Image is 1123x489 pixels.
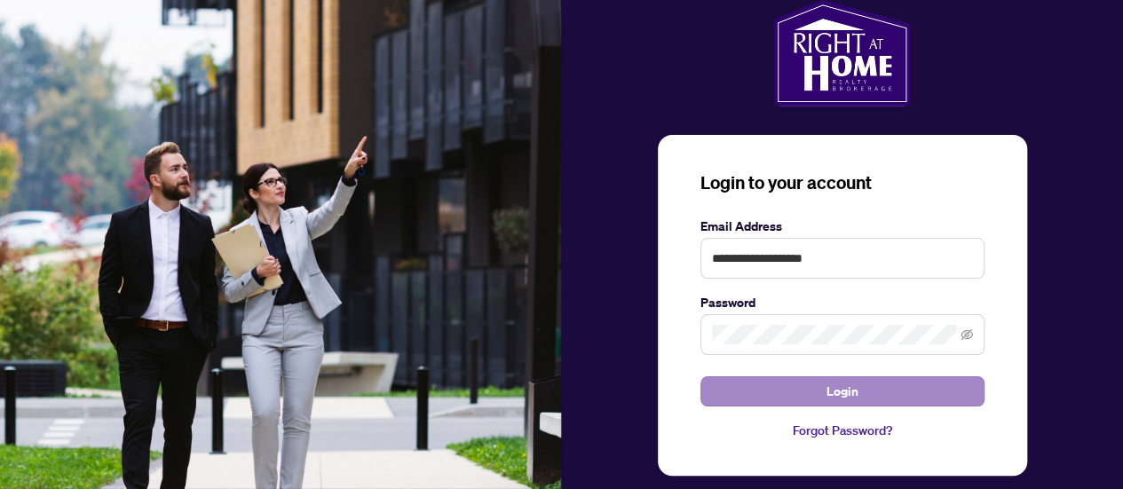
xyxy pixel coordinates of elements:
[700,170,985,195] h3: Login to your account
[961,328,973,341] span: eye-invisible
[826,377,858,406] span: Login
[700,376,985,406] button: Login
[700,421,985,440] a: Forgot Password?
[700,217,985,236] label: Email Address
[700,293,985,312] label: Password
